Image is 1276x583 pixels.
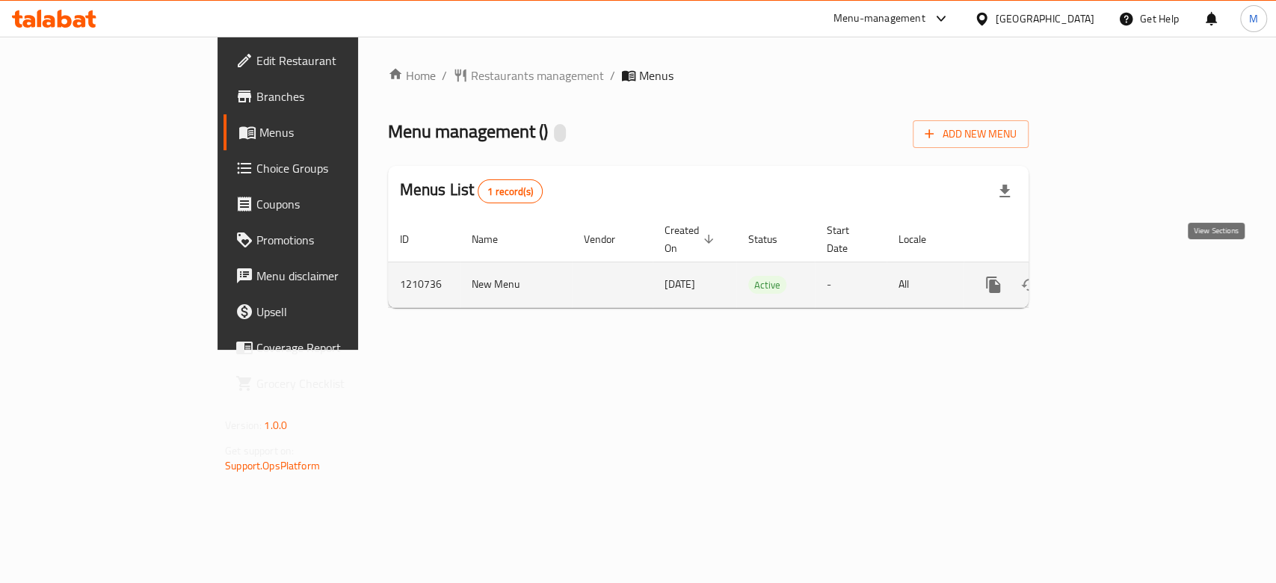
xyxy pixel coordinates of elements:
[264,416,287,435] span: 1.0.0
[224,330,431,365] a: Coverage Report
[224,114,431,150] a: Menus
[584,230,635,248] span: Vendor
[256,195,419,213] span: Coupons
[1011,267,1047,303] button: Change Status
[259,123,419,141] span: Menus
[987,173,1023,209] div: Export file
[256,231,419,249] span: Promotions
[913,120,1029,148] button: Add New Menu
[665,274,695,294] span: [DATE]
[442,67,447,84] li: /
[887,262,964,307] td: All
[460,262,572,307] td: New Menu
[224,43,431,78] a: Edit Restaurant
[639,67,674,84] span: Menus
[256,303,419,321] span: Upsell
[471,67,604,84] span: Restaurants management
[478,185,542,199] span: 1 record(s)
[996,10,1094,27] div: [GEOGRAPHIC_DATA]
[224,222,431,258] a: Promotions
[899,230,946,248] span: Locale
[256,374,419,392] span: Grocery Checklist
[224,150,431,186] a: Choice Groups
[224,294,431,330] a: Upsell
[224,186,431,222] a: Coupons
[748,277,786,294] span: Active
[388,114,548,148] span: Menu management ( )
[748,230,797,248] span: Status
[388,217,1131,308] table: enhanced table
[224,258,431,294] a: Menu disclaimer
[472,230,517,248] span: Name
[833,10,925,28] div: Menu-management
[827,221,869,257] span: Start Date
[256,159,419,177] span: Choice Groups
[453,67,604,84] a: Restaurants management
[225,456,320,475] a: Support.OpsPlatform
[256,339,419,357] span: Coverage Report
[256,87,419,105] span: Branches
[815,262,887,307] td: -
[256,267,419,285] span: Menu disclaimer
[256,52,419,70] span: Edit Restaurant
[748,276,786,294] div: Active
[478,179,543,203] div: Total records count
[610,67,615,84] li: /
[388,67,1029,84] nav: breadcrumb
[225,416,262,435] span: Version:
[976,267,1011,303] button: more
[964,217,1131,262] th: Actions
[224,365,431,401] a: Grocery Checklist
[665,221,718,257] span: Created On
[1249,10,1258,27] span: M
[224,78,431,114] a: Branches
[225,441,294,460] span: Get support on:
[400,179,543,203] h2: Menus List
[400,230,428,248] span: ID
[925,125,1017,144] span: Add New Menu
